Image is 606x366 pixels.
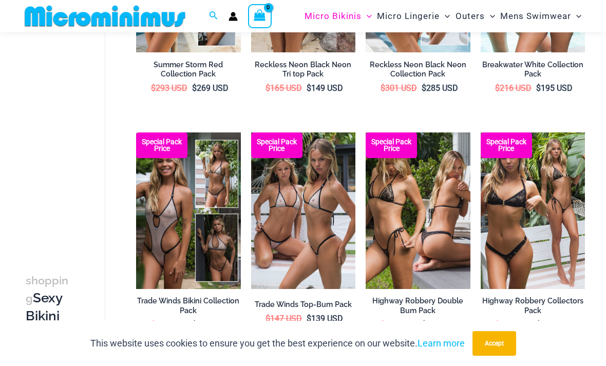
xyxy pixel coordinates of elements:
span: $ [381,83,385,93]
bdi: 145 USD [422,320,458,330]
span: Micro Lingerie [377,3,440,29]
a: Micro LingerieMenu ToggleMenu Toggle [374,3,452,29]
bdi: 149 USD [307,83,343,93]
nav: Site Navigation [300,2,585,31]
b: Special Pack Price [366,139,417,152]
span: $ [192,320,197,330]
bdi: 208 USD [495,320,532,330]
a: View Shopping Cart, empty [248,4,272,28]
img: MM SHOP LOGO FLAT [21,5,190,28]
a: Reckless Neon Black Neon Tri top Pack [251,60,356,83]
a: Collection Pack Highway Robbery Black Gold 823 One Piece Monokini 11Highway Robbery Black Gold 82... [481,132,585,289]
bdi: 269 USD [192,83,229,93]
bdi: 285 USD [422,83,458,93]
span: $ [381,320,385,330]
h2: Trade Winds Bikini Collection Pack [136,296,241,315]
iframe: TrustedSite Certified [26,34,118,240]
span: $ [536,83,541,93]
a: Account icon link [229,12,238,21]
img: Collection Pack [481,132,585,289]
a: Top Bum Pack (1) Trade Winds IvoryInk 317 Top 453 Micro 03Trade Winds IvoryInk 317 Top 453 Micro 03 [251,132,356,289]
bdi: 195 USD [536,83,573,93]
span: shopping [26,274,68,305]
h3: Sexy Bikini Sets [26,272,69,342]
bdi: 153 USD [381,320,417,330]
a: Trade Winds Top-Bum Pack [251,300,356,313]
bdi: 139 USD [307,314,343,323]
bdi: 293 USD [151,83,187,93]
bdi: 269 USD [192,320,229,330]
bdi: 189 USD [536,320,573,330]
span: $ [495,320,500,330]
span: $ [192,83,197,93]
h2: Breakwater White Collection Pack [481,60,585,79]
a: Learn more [418,338,465,349]
img: Top Bum Pack [366,132,470,289]
h2: Reckless Neon Black Neon Tri top Pack [251,60,356,79]
img: Top Bum Pack (1) [251,132,356,289]
span: $ [495,83,500,93]
b: Special Pack Price [251,139,302,152]
span: Outers [456,3,485,29]
h2: Trade Winds Top-Bum Pack [251,300,356,310]
h2: Summer Storm Red Collection Pack [136,60,241,79]
bdi: 293 USD [151,320,187,330]
bdi: 147 USD [266,314,302,323]
a: Collection Pack (1) Trade Winds IvoryInk 317 Top 469 Thong 11Trade Winds IvoryInk 317 Top 469 Tho... [136,132,241,289]
bdi: 165 USD [266,83,302,93]
a: Highway Robbery Collectors Pack [481,296,585,319]
a: Highway Robbery Double Bum Pack [366,296,470,319]
a: Top Bum Pack Highway Robbery Black Gold 305 Tri Top 456 Micro 05Highway Robbery Black Gold 305 Tr... [366,132,470,289]
a: Reckless Neon Black Neon Collection Pack [366,60,470,83]
a: Breakwater White Collection Pack [481,60,585,83]
span: Mens Swimwear [500,3,571,29]
h2: Highway Robbery Double Bum Pack [366,296,470,315]
bdi: 301 USD [381,83,417,93]
h2: Reckless Neon Black Neon Collection Pack [366,60,470,79]
a: OutersMenu ToggleMenu Toggle [453,3,498,29]
p: This website uses cookies to ensure you get the best experience on our website. [90,336,465,351]
bdi: 216 USD [495,83,532,93]
span: Menu Toggle [485,3,495,29]
span: $ [307,83,311,93]
span: $ [151,83,156,93]
span: $ [266,83,270,93]
b: Special Pack Price [481,139,532,152]
a: Trade Winds Bikini Collection Pack [136,296,241,319]
span: $ [422,83,426,93]
span: $ [266,314,270,323]
a: Search icon link [209,10,218,23]
button: Accept [472,331,516,356]
span: $ [151,320,156,330]
b: Special Pack Price [136,139,187,152]
span: $ [422,320,426,330]
span: Micro Bikinis [305,3,362,29]
a: Summer Storm Red Collection Pack [136,60,241,83]
span: $ [536,320,541,330]
a: Mens SwimwearMenu ToggleMenu Toggle [498,3,584,29]
h2: Highway Robbery Collectors Pack [481,296,585,315]
span: $ [307,314,311,323]
a: Micro BikinisMenu ToggleMenu Toggle [302,3,374,29]
span: Menu Toggle [571,3,581,29]
span: Menu Toggle [362,3,372,29]
span: Menu Toggle [440,3,450,29]
img: Collection Pack (1) [136,132,241,289]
